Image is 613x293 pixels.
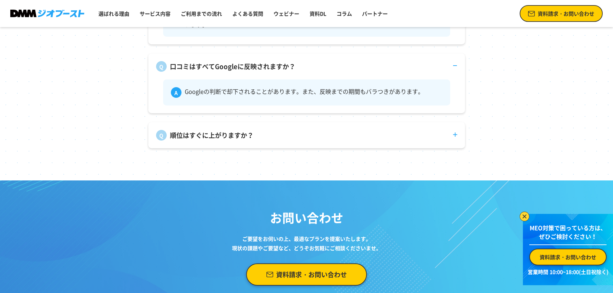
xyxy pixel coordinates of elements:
[246,263,367,286] a: 資料請求・お問い合わせ
[527,268,609,276] p: 営業時間 10:00~18:00(土日祝除く)
[529,224,607,245] p: MEO対策で困っている方は、 ぜひご検討ください！
[226,234,387,253] p: ご要望をお伺いの上、 最適なプランを提案いたします。 現状の課題やご要望など、 どうぞお気軽にご相談くださいませ。
[359,7,390,20] a: パートナー
[540,253,596,261] span: 資料請求・お問い合わせ
[538,10,594,17] span: 資料請求・お問い合わせ
[230,7,266,20] a: よくある質問
[307,7,329,20] a: 資料DL
[520,212,529,221] img: バナーを閉じる
[529,249,607,265] a: 資料請求・お問い合わせ
[96,7,132,20] a: 選ばれる理由
[170,131,254,140] p: 順位はすぐに上がりますか？
[520,5,603,22] a: 資料請求・お問い合わせ
[178,7,225,20] a: ご利用までの流れ
[137,7,173,20] a: サービス内容
[170,62,295,71] p: 口コミはすべてGoogleに反映されますか？
[271,7,302,20] a: ウェビナー
[10,10,84,18] img: DMMジオブースト
[185,87,424,98] p: Googleの判断で却下されることがあります。また、反映までの期間もバラつきがあります。
[334,7,355,20] a: コラム
[276,269,347,280] span: 資料請求・お問い合わせ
